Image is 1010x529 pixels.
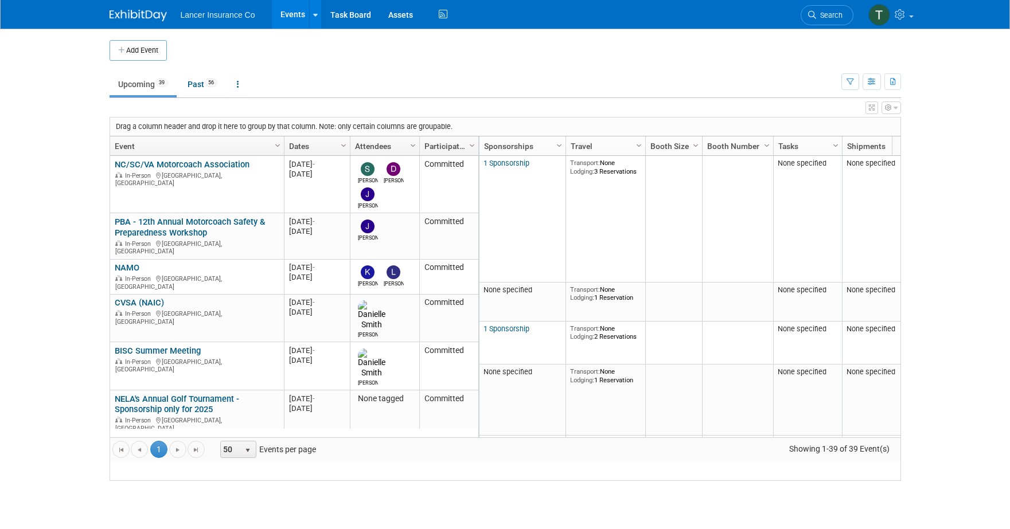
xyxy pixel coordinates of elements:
div: [DATE] [289,226,345,236]
span: - [313,394,315,403]
span: None specified [847,324,895,333]
img: John Burgan [361,220,375,233]
a: Go to the last page [188,441,205,458]
img: Danielle Smith [358,300,385,330]
div: None 2 Reservations [570,324,641,341]
span: Column Settings [555,141,564,150]
a: Go to the previous page [131,441,148,458]
span: None specified [483,367,532,376]
div: [DATE] [289,346,345,355]
a: Past56 [179,73,226,95]
span: Transport: [570,367,600,375]
a: Column Settings [829,136,842,154]
span: Lodging: [570,293,594,301]
a: Participation [424,136,471,156]
span: In-Person [125,310,154,318]
span: In-Person [125,417,154,424]
span: None specified [483,285,532,294]
div: None 1 Reservation [570,367,641,384]
a: Dates [289,136,342,156]
span: Column Settings [634,141,644,150]
span: In-Person [125,358,154,366]
span: 1 [150,441,167,458]
a: NC/SC/VA Motorcoach Association [115,159,249,170]
div: [DATE] [289,403,345,413]
a: Travel [571,136,638,156]
div: [DATE] [289,272,345,282]
a: Shipments [847,136,921,156]
div: [GEOGRAPHIC_DATA], [GEOGRAPHIC_DATA] [115,170,279,187]
span: None specified [847,367,895,376]
img: In-Person Event [115,275,122,281]
a: Go to the next page [169,441,186,458]
div: [GEOGRAPHIC_DATA], [GEOGRAPHIC_DATA] [115,356,279,374]
span: - [313,263,315,272]
td: Committed [419,390,478,436]
img: Dennis Kelly [387,162,400,176]
span: - [313,346,315,355]
img: In-Person Event [115,172,122,178]
a: 1 Sponsorship [483,324,529,333]
span: Column Settings [467,141,477,150]
a: Column Settings [553,136,566,154]
span: Lodging: [570,376,594,384]
td: Committed [419,156,478,213]
div: [DATE] [289,262,345,272]
a: PBA - 12th Annual Motorcoach Safety & Preparedness Workshop [115,217,265,238]
button: Add Event [110,40,167,61]
div: Leslie Neverson-Drake [384,279,404,288]
div: [DATE] [289,217,345,226]
div: None specified [778,285,837,295]
div: [DATE] [289,159,345,169]
div: Steven O'Shea [358,176,378,185]
span: Column Settings [339,141,348,150]
div: None specified [778,367,837,377]
div: Kimberlee Bissegger [358,279,378,288]
a: Column Settings [633,136,645,154]
td: Committed [419,213,478,259]
td: Committed [419,260,478,295]
div: [GEOGRAPHIC_DATA], [GEOGRAPHIC_DATA] [115,273,279,291]
span: 56 [205,79,217,87]
div: [DATE] [289,297,345,307]
div: [DATE] [289,169,345,179]
td: Committed [419,342,478,390]
a: NELA's Annual Golf Tournament - Sponsorship only for 2025 [115,394,239,415]
span: Column Settings [831,141,840,150]
a: Booth Size [650,136,695,156]
div: [DATE] [289,394,345,403]
img: Danielle Smith [358,348,385,378]
img: Leslie Neverson-Drake [387,265,400,279]
a: Column Settings [689,136,702,154]
span: - [313,217,315,226]
div: None specified [778,324,837,334]
span: Transport: [570,324,600,332]
span: Lancer Insurance Co [181,10,255,19]
img: ExhibitDay [110,10,167,21]
div: [GEOGRAPHIC_DATA], [GEOGRAPHIC_DATA] [115,308,279,326]
div: Danielle Smith [358,378,378,387]
span: In-Person [125,172,154,179]
span: In-Person [125,275,154,283]
span: Column Settings [691,141,700,150]
img: Kimberlee Bissegger [361,265,375,279]
div: [DATE] [289,355,345,365]
div: Dennis Kelly [384,176,404,185]
a: NAMO [115,262,139,273]
div: [DATE] [289,307,345,317]
td: Committed [419,295,478,343]
span: Events per page [205,441,327,458]
img: In-Person Event [115,417,122,422]
a: Search [801,5,853,25]
img: Terrence Forrest [868,4,890,26]
span: None specified [847,285,895,294]
a: Event [115,136,276,156]
span: Go to the first page [116,445,126,454]
a: Column Settings [761,136,773,154]
span: Column Settings [762,141,771,150]
a: Column Settings [466,136,478,154]
div: Drag a column header and drop it here to group by that column. Note: only certain columns are gro... [110,117,900,136]
span: select [243,446,252,455]
div: [GEOGRAPHIC_DATA], [GEOGRAPHIC_DATA] [115,238,279,256]
div: None specified [778,159,837,168]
